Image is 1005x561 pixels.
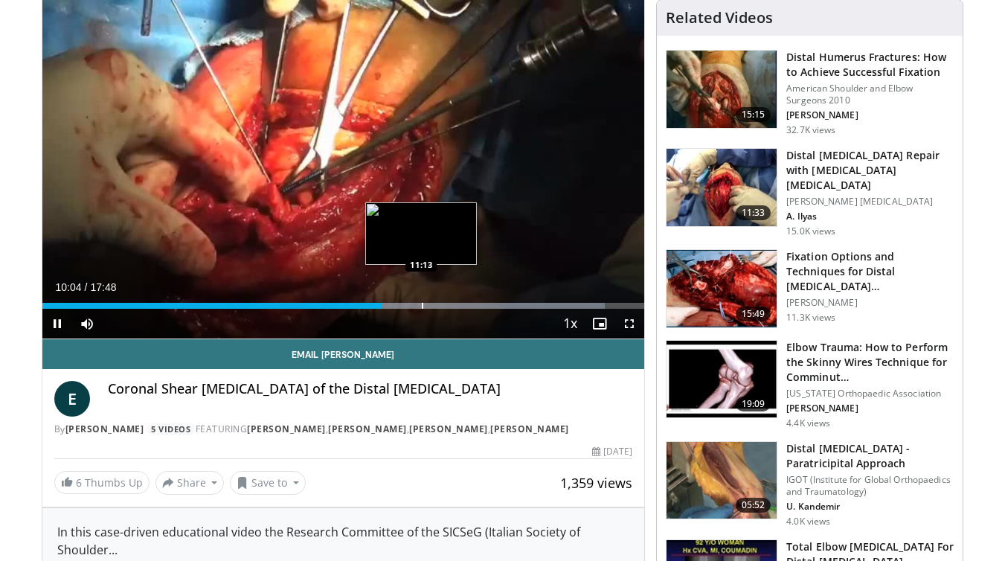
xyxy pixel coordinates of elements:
a: [PERSON_NAME] [65,423,144,435]
h3: Elbow Trauma: How to Perform the Skinny Wires Technique for Comminut… [786,340,954,385]
a: [PERSON_NAME] [490,423,569,435]
img: image.jpeg [365,202,477,265]
h3: Distal Humerus Fractures: How to Achieve Successful Fixation [786,50,954,80]
p: American Shoulder and Elbow Surgeons 2010 [786,83,954,106]
button: Fullscreen [614,309,644,339]
button: Save to [230,471,306,495]
p: IGOT (Institute for Global Orthopaedics and Traumatology) [786,474,954,498]
p: [PERSON_NAME] [786,403,954,414]
button: Share [155,471,225,495]
p: 4.0K views [786,516,830,528]
span: 05:52 [736,498,771,513]
span: 15:15 [736,107,771,122]
p: [PERSON_NAME] [786,297,954,309]
h4: Related Videos [666,9,773,27]
img: ca4fb877-a8c0-4eaf-ae38-113a5f6e859c.150x105_q85_crop-smart_upscale.jpg [667,442,777,519]
a: 05:52 Distal [MEDICAL_DATA] - Paratricipital Approach IGOT (Institute for Global Orthopaedics and... [666,441,954,528]
span: 10:04 [56,281,82,293]
p: 4.4K views [786,417,830,429]
span: 17:48 [90,281,116,293]
p: 11.3K views [786,312,835,324]
h3: Distal [MEDICAL_DATA] Repair with [MEDICAL_DATA] [MEDICAL_DATA] [786,148,954,193]
a: Email [PERSON_NAME] [42,339,645,369]
p: 15.0K views [786,225,835,237]
a: 15:15 Distal Humerus Fractures: How to Achieve Successful Fixation American Shoulder and Elbow Su... [666,50,954,136]
div: Progress Bar [42,303,645,309]
a: 15:49 Fixation Options and Techniques for Distal [MEDICAL_DATA] [MEDICAL_DATA] [PERSON_NAME] 11.3... [666,249,954,328]
a: 5 Videos [147,423,196,435]
a: [PERSON_NAME] [409,423,488,435]
span: 6 [76,475,82,490]
span: 1,359 views [560,474,632,492]
div: [DATE] [592,445,632,458]
h3: Fixation Options and Techniques for Distal [MEDICAL_DATA] [MEDICAL_DATA] [786,249,954,294]
div: By FEATURING , , , [54,423,633,436]
button: Enable picture-in-picture mode [585,309,614,339]
img: 96ff3178-9bc5-44d7-83c1-7bb6291c9b10.150x105_q85_crop-smart_upscale.jpg [667,149,777,226]
a: [PERSON_NAME] [328,423,407,435]
p: [PERSON_NAME] [786,109,954,121]
a: E [54,381,90,417]
span: 11:33 [736,205,771,220]
h3: Distal [MEDICAL_DATA] - Paratricipital Approach [786,441,954,471]
span: / [85,281,88,293]
span: 19:09 [736,397,771,411]
a: [PERSON_NAME] [247,423,326,435]
button: Playback Rate [555,309,585,339]
span: 15:49 [736,307,771,321]
h4: Coronal Shear [MEDICAL_DATA] of the Distal [MEDICAL_DATA] [108,381,633,397]
button: Pause [42,309,72,339]
p: U. Kandemir [786,501,954,513]
a: 19:09 Elbow Trauma: How to Perform the Skinny Wires Technique for Comminut… [US_STATE] Orthopaedi... [666,340,954,429]
img: shawn_1.png.150x105_q85_crop-smart_upscale.jpg [667,51,777,128]
img: stein_3.png.150x105_q85_crop-smart_upscale.jpg [667,250,777,327]
p: [PERSON_NAME] [MEDICAL_DATA] [786,196,954,208]
img: 208aabb9-6895-4f6e-b598-36ea6e60126a.150x105_q85_crop-smart_upscale.jpg [667,341,777,418]
p: 32.7K views [786,124,835,136]
button: Mute [72,309,102,339]
a: 11:33 Distal [MEDICAL_DATA] Repair with [MEDICAL_DATA] [MEDICAL_DATA] [PERSON_NAME] [MEDICAL_DATA... [666,148,954,237]
a: 6 Thumbs Up [54,471,150,494]
p: A. Ilyas [786,211,954,222]
p: [US_STATE] Orthopaedic Association [786,388,954,400]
